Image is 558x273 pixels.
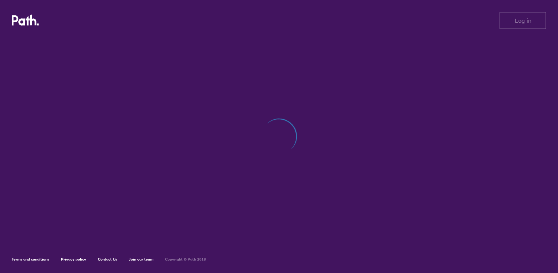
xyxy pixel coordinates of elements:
h6: Copyright © Path 2018 [165,257,206,262]
span: Log in [515,17,531,24]
button: Log in [500,12,546,29]
a: Join our team [129,257,153,262]
a: Contact Us [98,257,117,262]
a: Privacy policy [61,257,86,262]
a: Terms and conditions [12,257,49,262]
